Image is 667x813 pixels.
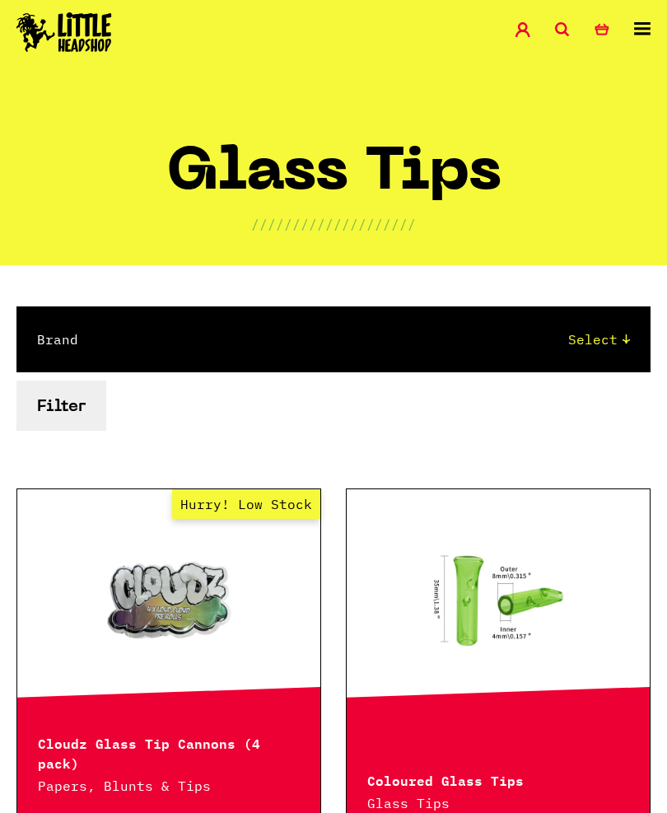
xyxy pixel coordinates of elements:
label: Brand [37,329,78,349]
p: Papers, Blunts & Tips [38,776,300,796]
p: //////////////////// [251,214,416,234]
a: Hurry! Low Stock [17,518,320,683]
p: Cloudz Glass Tip Cannons (4 pack) [38,732,300,772]
img: Little Head Shop Logo [16,12,112,52]
p: Glass Tips [367,793,629,813]
h1: Glass Tips [166,146,501,214]
span: Hurry! Low Stock [172,489,320,519]
p: Coloured Glass Tips [367,769,629,789]
button: Filter [16,381,106,431]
